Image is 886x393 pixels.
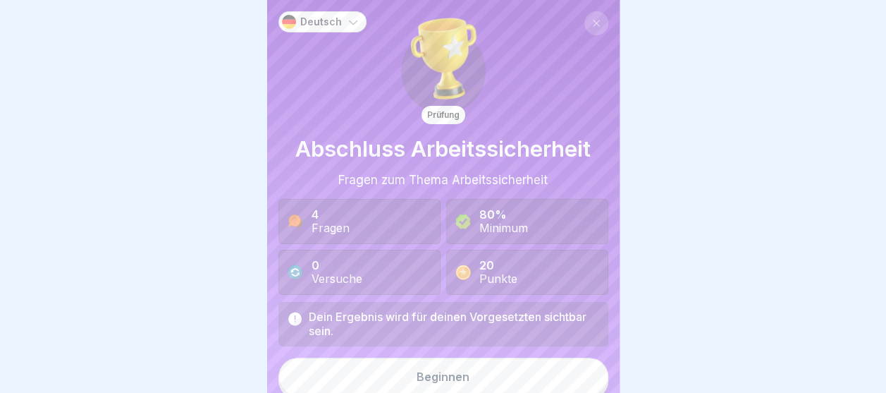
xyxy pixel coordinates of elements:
[282,15,296,29] img: de.svg
[417,370,469,383] div: Beginnen
[479,222,528,235] div: Minimum
[479,272,517,286] div: Punkte
[312,258,319,272] b: 0
[312,272,362,286] div: Versuche
[479,207,507,222] b: 80%
[338,173,548,187] div: Fragen zum Thema Arbeitssicherheit
[312,207,319,222] b: 4
[479,258,494,272] b: 20
[295,135,591,162] h1: Abschluss Arbeitssicherheit
[300,16,342,28] p: Deutsch
[309,310,599,337] div: Dein Ergebnis wird für deinen Vorgesetzten sichtbar sein.
[312,222,350,235] div: Fragen
[422,106,465,124] div: Prüfung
